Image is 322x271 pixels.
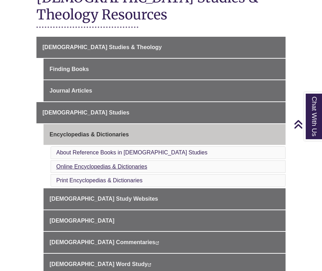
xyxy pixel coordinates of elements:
a: [DEMOGRAPHIC_DATA] [44,210,286,231]
a: Online Encyclopedias & Dictionaries [56,164,147,170]
a: Encyclopedias & Dictionaries [44,124,286,145]
span: [DEMOGRAPHIC_DATA] Studies [42,110,130,116]
a: [DEMOGRAPHIC_DATA] Commentaries [44,232,286,253]
a: [DEMOGRAPHIC_DATA] Study Websites [44,188,286,210]
a: [DEMOGRAPHIC_DATA] Studies & Theology [36,37,286,58]
span: [DEMOGRAPHIC_DATA] Studies & Theology [42,44,162,50]
a: [DEMOGRAPHIC_DATA] Studies [36,102,286,123]
a: Back to Top [294,119,320,129]
i: This link opens in a new window [148,263,151,266]
i: This link opens in a new window [155,241,159,245]
a: Finding Books [44,59,286,80]
a: Print Encyclopedias & Dictionaries [56,177,143,183]
a: About Reference Books in [DEMOGRAPHIC_DATA] Studies [56,149,207,155]
a: Journal Articles [44,80,286,101]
